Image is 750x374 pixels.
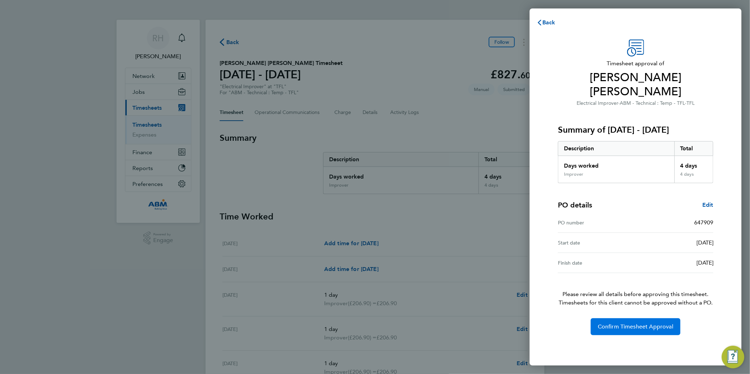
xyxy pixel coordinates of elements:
[702,201,713,208] span: Edit
[558,239,636,247] div: Start date
[564,171,583,177] div: Improver
[618,100,620,106] span: ·
[722,346,744,368] button: Engage Resource Center
[636,239,713,247] div: [DATE]
[674,171,713,183] div: 4 days
[558,59,713,68] span: Timesheet approval of
[558,124,713,135] h3: Summary of [DATE] - [DATE]
[577,100,618,106] span: Electrical Improver
[558,259,636,267] div: Finish date
[694,219,713,226] span: 647909
[558,218,636,227] div: PO number
[685,100,686,106] span: ·
[558,141,674,156] div: Description
[674,141,713,156] div: Total
[620,100,685,106] span: ABM - Technical : Temp - TFL
[702,201,713,209] a: Edit
[598,323,673,330] span: Confirm Timesheet Approval
[558,71,713,99] span: [PERSON_NAME] [PERSON_NAME]
[549,273,722,307] p: Please review all details before approving this timesheet.
[549,298,722,307] span: Timesheets for this client cannot be approved without a PO.
[636,259,713,267] div: [DATE]
[558,156,674,171] div: Days worked
[686,100,695,106] span: TFL
[591,318,680,335] button: Confirm Timesheet Approval
[674,156,713,171] div: 4 days
[558,141,713,183] div: Summary of 20 - 26 Sep 2025
[558,200,592,210] h4: PO details
[542,19,555,26] span: Back
[530,16,562,30] button: Back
